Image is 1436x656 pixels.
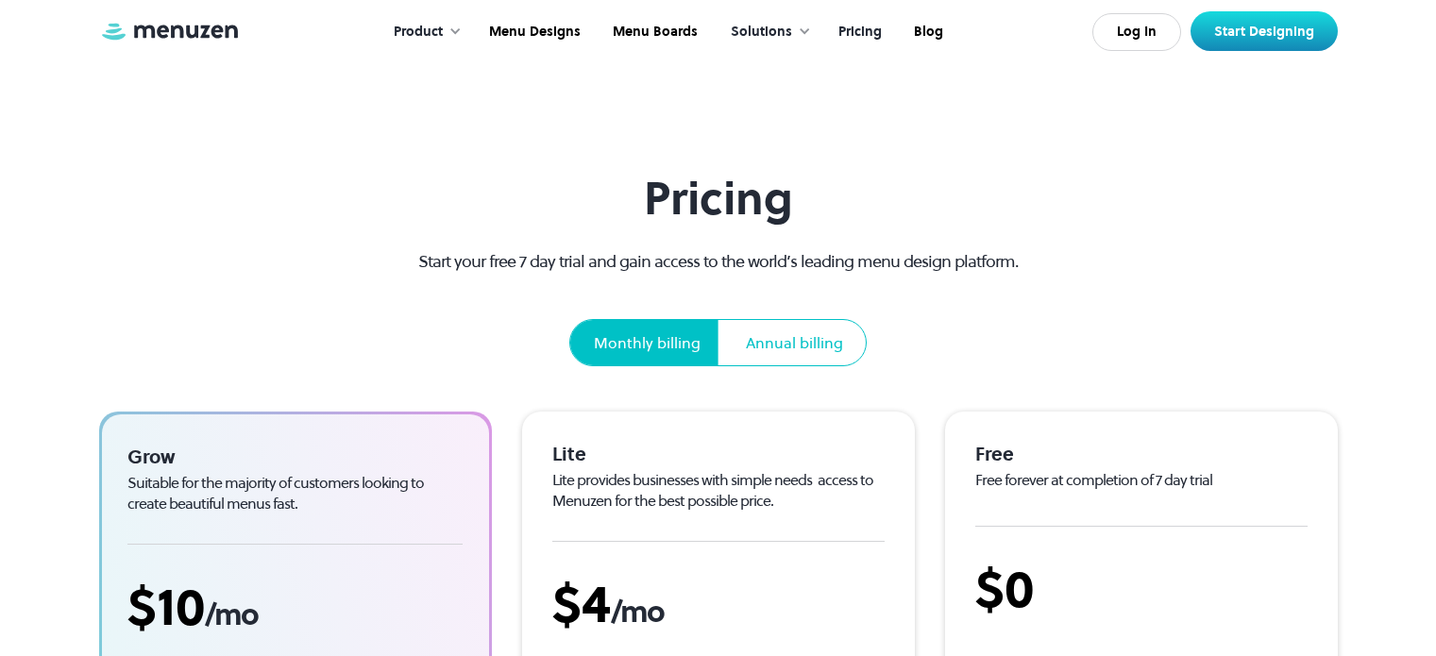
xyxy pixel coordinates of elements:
[594,331,701,354] div: Monthly billing
[1191,11,1338,51] a: Start Designing
[552,572,885,635] div: $
[127,445,464,469] div: Grow
[896,3,957,61] a: Blog
[820,3,896,61] a: Pricing
[1092,13,1181,51] a: Log In
[552,470,885,511] div: Lite provides businesses with simple needs access to Menuzen for the best possible price.
[746,331,843,354] div: Annual billing
[731,22,792,42] div: Solutions
[712,3,820,61] div: Solutions
[375,3,471,61] div: Product
[975,470,1308,491] div: Free forever at completion of 7 day trial
[975,557,1308,620] div: $0
[975,442,1308,466] div: Free
[595,3,712,61] a: Menu Boards
[582,567,611,640] span: 4
[384,172,1052,226] h1: Pricing
[611,591,664,632] span: /mo
[127,473,464,513] div: Suitable for the majority of customers looking to create beautiful menus fast.
[471,3,595,61] a: Menu Designs
[394,22,443,42] div: Product
[384,248,1052,274] p: Start your free 7 day trial and gain access to the world’s leading menu design platform.
[127,575,464,638] div: $
[157,570,205,643] span: 10
[205,594,258,635] span: /mo
[552,442,885,466] div: Lite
